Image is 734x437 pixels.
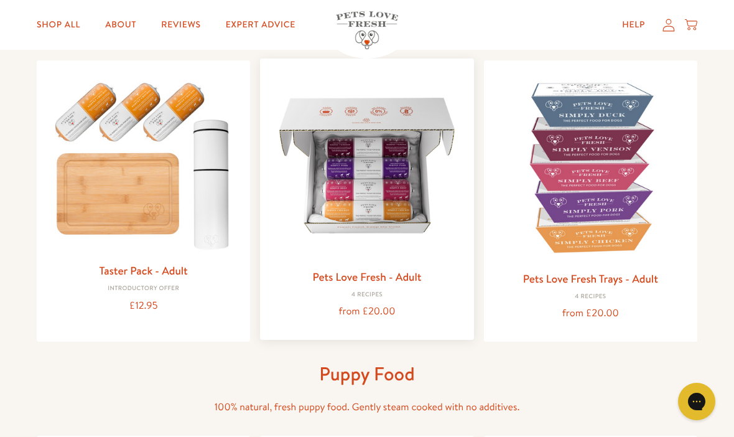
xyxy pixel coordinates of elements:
[494,305,687,322] div: from £20.00
[494,70,687,264] img: Pets Love Fresh Trays - Adult
[336,11,398,49] img: Pets Love Fresh
[270,291,463,299] div: 4 Recipes
[100,263,188,278] a: Taster Pack - Adult
[47,70,240,256] img: Taster Pack - Adult
[494,293,687,301] div: 4 Recipes
[215,400,520,414] span: 100% natural, fresh puppy food. Gently steam cooked with no additives.
[270,68,463,262] img: Pets Love Fresh - Adult
[95,12,146,37] a: About
[523,271,658,286] a: Pets Love Fresh Trays - Adult
[168,362,566,386] h1: Puppy Food
[151,12,210,37] a: Reviews
[312,269,421,284] a: Pets Love Fresh - Adult
[216,12,305,37] a: Expert Advice
[47,285,240,293] div: Introductory Offer
[612,12,655,37] a: Help
[672,378,722,425] iframe: Gorgias live chat messenger
[27,12,90,37] a: Shop All
[47,298,240,314] div: £12.95
[270,303,463,320] div: from £20.00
